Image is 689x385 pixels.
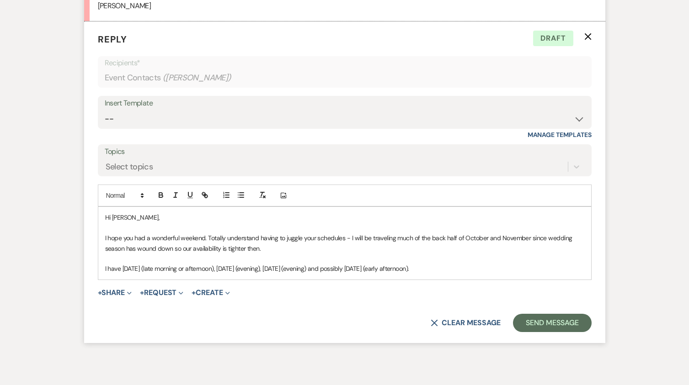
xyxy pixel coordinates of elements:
[163,72,231,84] span: ( [PERSON_NAME] )
[431,319,500,327] button: Clear message
[105,264,584,274] p: I have [DATE] (late morning or afternoon), [DATE] (evening), [DATE] (evening) and possibly [DATE]...
[528,131,592,139] a: Manage Templates
[106,161,153,173] div: Select topics
[105,233,584,253] p: I hope you had a wonderful weekend. Totally understand having to juggle your schedules - I will b...
[533,31,573,46] span: Draft
[98,289,132,296] button: Share
[98,33,127,45] span: Reply
[192,289,230,296] button: Create
[98,289,102,296] span: +
[105,97,585,110] div: Insert Template
[140,289,144,296] span: +
[105,145,585,158] label: Topics
[140,289,183,296] button: Request
[192,289,196,296] span: +
[513,314,591,332] button: Send Message
[105,69,585,87] div: Event Contacts
[105,212,584,222] p: Hi [PERSON_NAME],
[105,57,585,69] p: Recipients*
